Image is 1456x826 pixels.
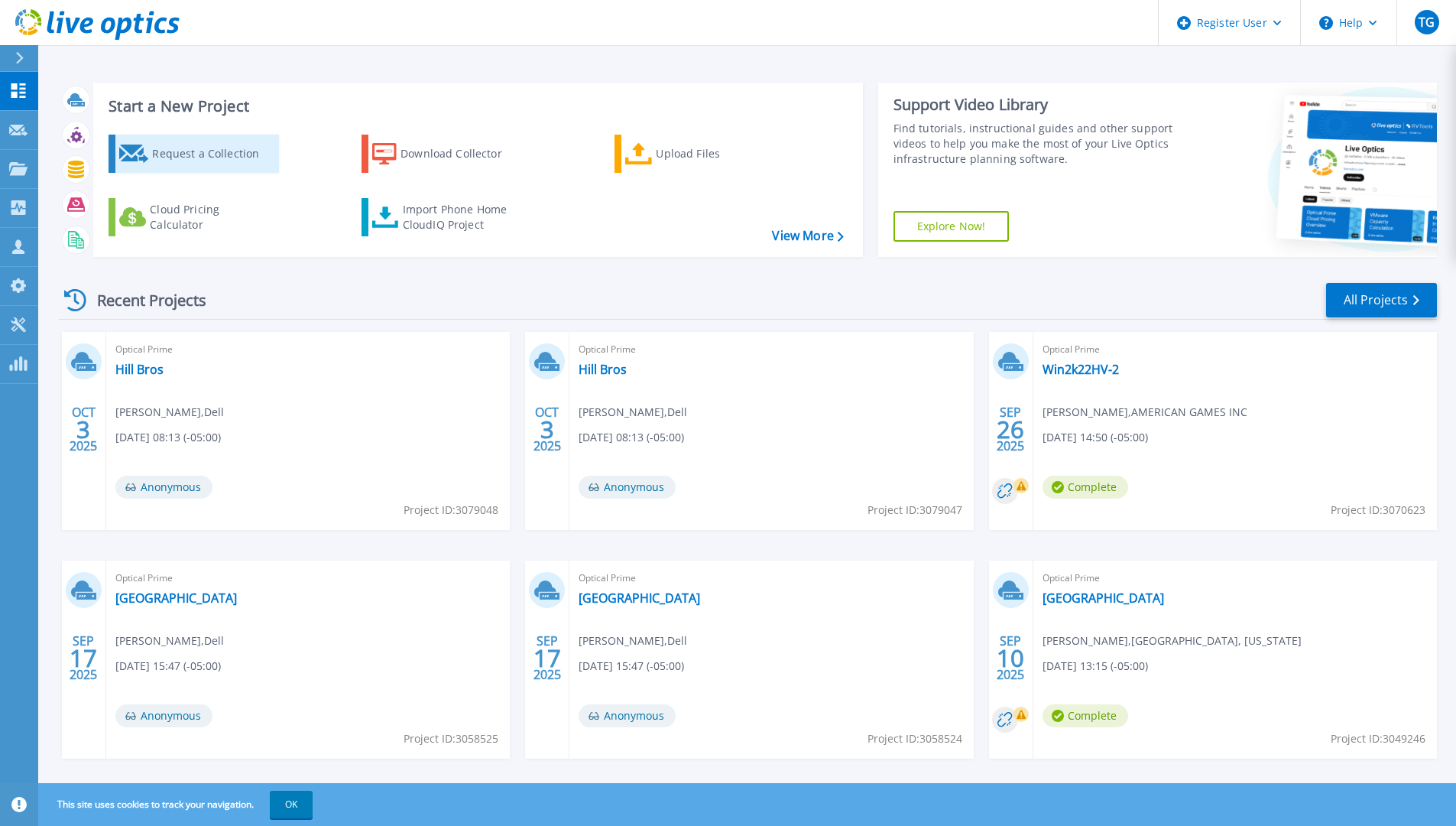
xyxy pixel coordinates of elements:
a: Hill Bros [115,362,164,377]
span: This site uses cookies to track your navigation. [42,791,313,818]
a: Request a Collection [109,135,279,173]
span: Anonymous [579,704,676,727]
span: Optical Prime [1043,341,1428,358]
span: Complete [1043,476,1128,499]
span: 3 [76,423,90,436]
span: Project ID: 3058525 [404,730,498,747]
span: [DATE] 15:47 (-05:00) [579,658,684,675]
span: Optical Prime [115,570,501,587]
div: Cloud Pricing Calculator [150,202,272,233]
div: Recent Projects [59,281,227,319]
span: Project ID: 3049246 [1331,730,1425,747]
div: Import Phone Home CloudIQ Project [403,202,522,233]
button: OK [270,791,313,818]
a: Upload Files [615,135,785,173]
div: Upload Files [656,138,778,169]
a: [GEOGRAPHIC_DATA] [115,590,237,606]
span: Optical Prime [1043,570,1428,587]
span: 26 [997,423,1024,436]
a: Download Collector [362,135,532,173]
div: SEP 2025 [996,630,1025,686]
span: 3 [540,423,554,436]
span: Project ID: 3070623 [1331,502,1425,519]
span: 17 [70,652,97,665]
span: Optical Prime [579,341,964,358]
span: Optical Prime [579,570,964,587]
a: Explore Now! [893,211,1010,242]
div: SEP 2025 [996,402,1025,457]
a: View More [772,229,843,243]
span: Anonymous [579,476,676,499]
div: Request a Collection [152,138,274,169]
a: [GEOGRAPHIC_DATA] [1043,590,1164,606]
span: Project ID: 3079048 [404,502,498,519]
span: [PERSON_NAME] , Dell [115,633,224,649]
span: Anonymous [115,704,212,727]
a: Cloud Pricing Calculator [109,198,279,236]
span: [DATE] 08:13 (-05:00) [115,429,221,446]
div: Support Video Library [893,95,1179,115]
a: Hill Bros [579,362,627,377]
span: [DATE] 14:50 (-05:00) [1043,429,1148,446]
span: [DATE] 08:13 (-05:00) [579,429,684,446]
a: [GEOGRAPHIC_DATA] [579,590,700,606]
div: SEP 2025 [533,630,562,686]
div: Download Collector [400,138,523,169]
span: TG [1419,16,1435,28]
h3: Start a New Project [109,98,843,115]
span: Optical Prime [115,341,501,358]
span: 17 [533,652,561,665]
span: Anonymous [115,476,212,499]
a: Win2k22HV-2 [1043,362,1119,377]
span: Project ID: 3079047 [867,502,962,519]
div: SEP 2025 [69,630,98,686]
span: [PERSON_NAME] , Dell [579,404,687,421]
span: [PERSON_NAME] , AMERICAN GAMES INC [1043,404,1247,421]
span: [PERSON_NAME] , Dell [579,633,687,649]
span: [DATE] 13:15 (-05:00) [1043,658,1148,675]
div: Find tutorials, instructional guides and other support videos to help you make the most of your L... [893,121,1179,167]
div: OCT 2025 [533,402,562,457]
span: Project ID: 3058524 [867,730,962,747]
span: [PERSON_NAME] , [GEOGRAPHIC_DATA], [US_STATE] [1043,633,1302,649]
span: Complete [1043,704,1128,727]
a: All Projects [1326,283,1437,317]
span: 10 [997,652,1024,665]
div: OCT 2025 [69,402,98,457]
span: [DATE] 15:47 (-05:00) [115,658,221,675]
span: [PERSON_NAME] , Dell [115,404,224,421]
